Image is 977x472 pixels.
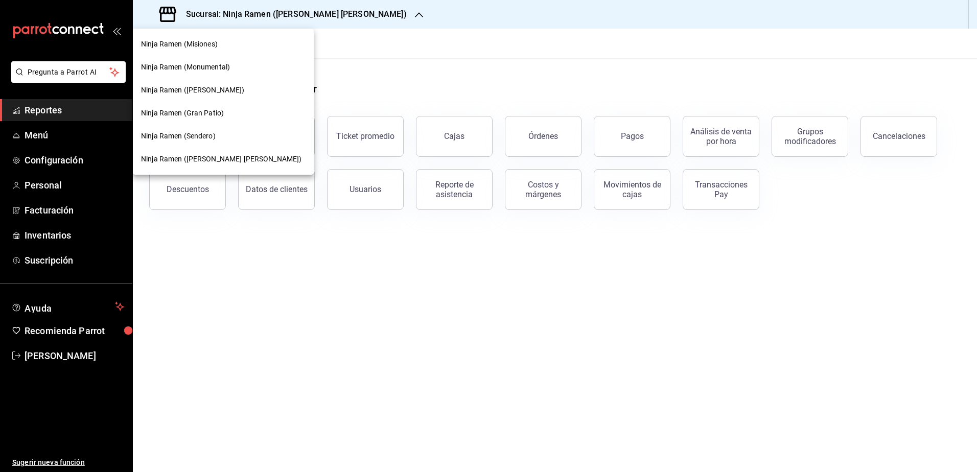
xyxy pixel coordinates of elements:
div: Ninja Ramen ([PERSON_NAME]) [133,79,314,102]
span: Ninja Ramen ([PERSON_NAME]) [141,85,245,96]
span: Ninja Ramen ([PERSON_NAME] [PERSON_NAME]) [141,154,301,164]
span: Ninja Ramen (Gran Patio) [141,108,224,119]
span: Ninja Ramen (Sendero) [141,131,216,141]
div: Ninja Ramen (Monumental) [133,56,314,79]
div: Ninja Ramen ([PERSON_NAME] [PERSON_NAME]) [133,148,314,171]
div: Ninja Ramen (Sendero) [133,125,314,148]
span: Ninja Ramen (Misiones) [141,39,218,50]
div: Ninja Ramen (Misiones) [133,33,314,56]
div: Ninja Ramen (Gran Patio) [133,102,314,125]
span: Ninja Ramen (Monumental) [141,62,230,73]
